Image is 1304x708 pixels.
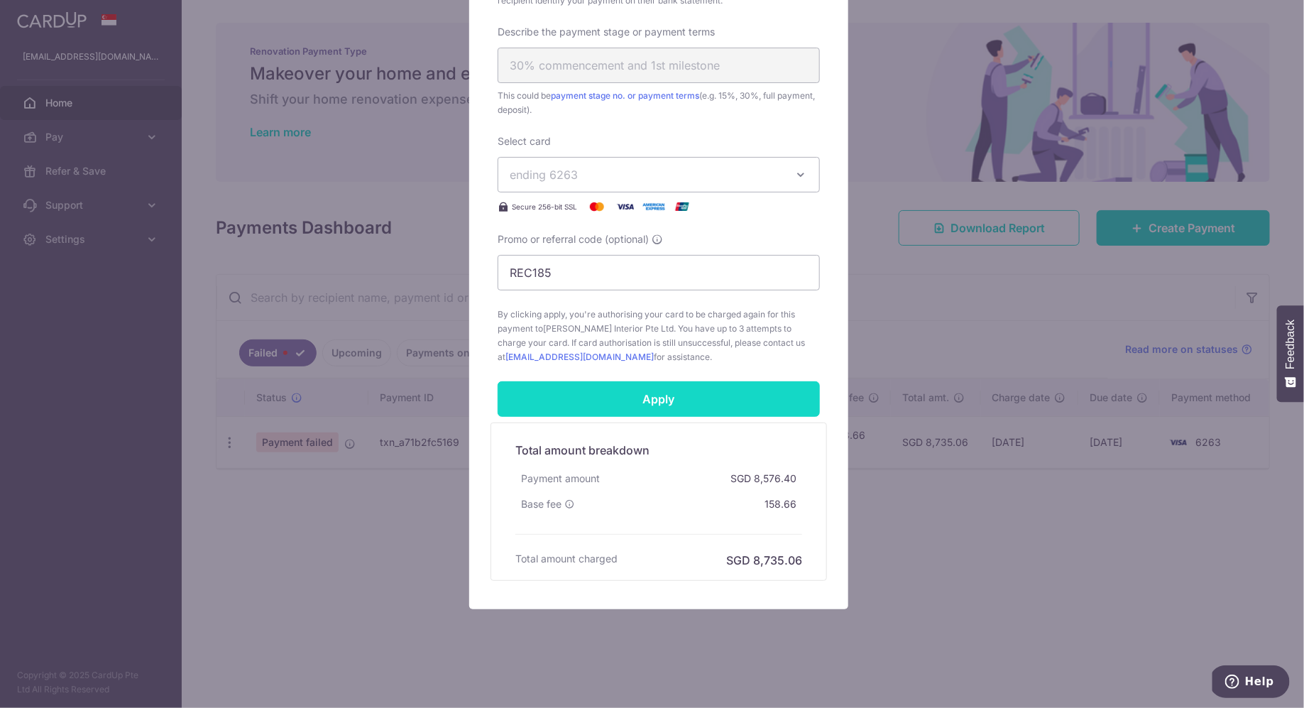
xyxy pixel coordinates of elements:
[498,25,715,39] label: Describe the payment stage or payment terms
[1284,320,1297,369] span: Feedback
[668,198,696,215] img: UnionPay
[515,442,802,459] h5: Total amount breakdown
[759,491,802,517] div: 158.66
[1212,665,1290,701] iframe: Opens a widget where you can find more information
[512,201,577,212] span: Secure 256-bit SSL
[510,168,578,182] span: ending 6263
[1277,305,1304,402] button: Feedback - Show survey
[498,89,820,117] span: This could be (e.g. 15%, 30%, full payment, deposit).
[515,552,618,566] h6: Total amount charged
[543,323,674,334] span: [PERSON_NAME] Interior Pte Ltd
[521,497,561,511] span: Base fee
[498,134,551,148] label: Select card
[515,466,606,491] div: Payment amount
[611,198,640,215] img: Visa
[725,466,802,491] div: SGD 8,576.40
[505,352,654,362] a: [EMAIL_ADDRESS][DOMAIN_NAME]
[726,552,802,569] h6: SGD 8,735.06
[498,381,820,417] input: Apply
[498,157,820,192] button: ending 6263
[498,307,820,364] span: By clicking apply, you're authorising your card to be charged again for this payment to . You hav...
[498,232,649,246] span: Promo or referral code (optional)
[640,198,668,215] img: American Express
[583,198,611,215] img: Mastercard
[551,90,699,101] a: payment stage no. or payment terms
